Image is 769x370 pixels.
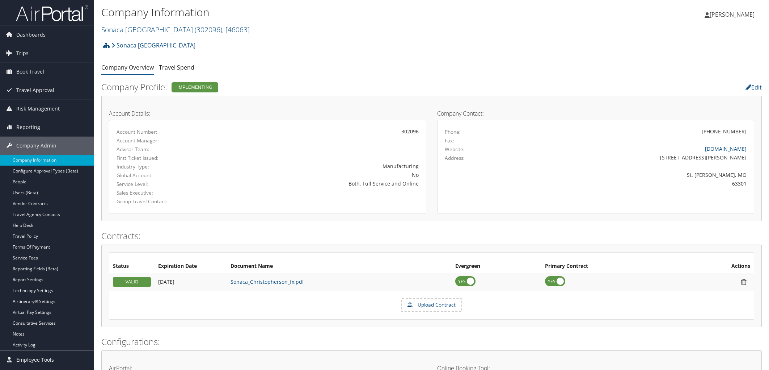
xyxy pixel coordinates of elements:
[705,4,762,25] a: [PERSON_NAME]
[710,11,755,18] span: [PERSON_NAME]
[523,154,747,161] div: [STREET_ADDRESS][PERSON_NAME]
[117,146,210,153] label: Advisor Team:
[231,278,304,285] a: Sonaca_Christopherson_fx.pdf
[16,351,54,369] span: Employee Tools
[523,180,747,187] div: 63301
[221,162,418,170] div: Manufacturing
[158,278,174,285] span: [DATE]
[195,25,222,34] span: ( 302096 )
[16,100,60,118] span: Risk Management
[101,336,762,348] h2: Configurations:
[222,25,250,34] span: , [ 46063 ]
[117,180,210,188] label: Service Level:
[101,230,762,242] h2: Contracts:
[159,63,194,71] a: Travel Spend
[445,146,465,153] label: Website:
[445,128,461,136] label: Phone:
[101,5,542,20] h1: Company Information
[16,137,56,155] span: Company Admin
[16,81,54,99] span: Travel Approval
[117,163,210,170] label: Industry Type:
[172,82,218,92] div: Implementing
[437,111,755,116] h4: Company Contact:
[452,260,541,273] th: Evergreen
[101,81,538,93] h2: Company Profile:
[738,278,750,286] i: Remove Contract
[227,260,452,273] th: Document Name
[158,279,223,285] div: Add/Edit Date
[101,63,154,71] a: Company Overview
[117,172,210,179] label: Global Account:
[117,154,210,162] label: First Ticket Issued:
[117,128,210,136] label: Account Number:
[221,128,418,135] div: 302096
[221,171,418,179] div: No
[111,38,195,53] a: Sonaca [GEOGRAPHIC_DATA]
[155,260,227,273] th: Expiration Date
[117,198,210,205] label: Group Travel Contact:
[16,5,88,22] img: airportal-logo.png
[16,118,40,136] span: Reporting
[445,137,454,144] label: Fax:
[541,260,681,273] th: Primary Contract
[745,83,762,91] a: Edit
[101,25,250,34] a: Sonaca [GEOGRAPHIC_DATA]
[109,111,426,116] h4: Account Details:
[117,137,210,144] label: Account Manager:
[523,171,747,179] div: St. [PERSON_NAME], MO
[221,180,418,187] div: Both, Full Service and Online
[702,128,747,135] div: [PHONE_NUMBER]
[117,189,210,196] label: Sales Executive:
[402,299,461,311] label: Upload Contract
[16,63,44,81] span: Book Travel
[705,145,747,152] a: [DOMAIN_NAME]
[16,26,46,44] span: Dashboards
[109,260,155,273] th: Status
[681,260,754,273] th: Actions
[113,277,151,287] div: VALID
[445,154,465,162] label: Address:
[16,44,29,62] span: Trips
